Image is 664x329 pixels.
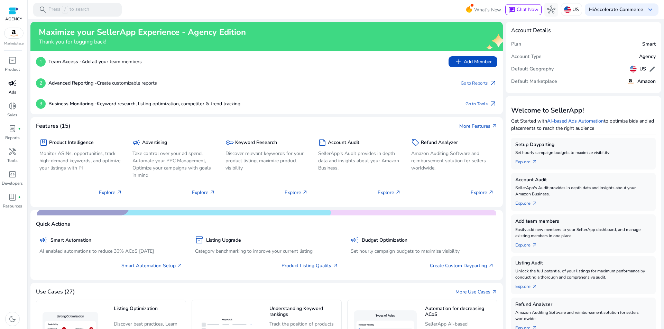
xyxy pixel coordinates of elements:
p: Developers [2,180,23,186]
p: Product [5,66,20,72]
p: 3 [36,99,46,109]
h5: Smart [642,41,656,47]
p: Press to search [48,6,89,13]
span: What's New [474,4,501,16]
h5: Account Type [511,54,542,60]
p: Hi [589,7,643,12]
h5: Listing Optimization [114,306,182,318]
span: arrow_outward [488,263,494,268]
h4: Thank you for logging back! [39,39,246,45]
h5: US [639,66,646,72]
p: Tools [7,157,18,164]
a: Go to Reportsarrow_outward [461,78,497,88]
h4: Account Details [511,27,551,34]
h5: Product Intelligence [49,140,94,146]
span: arrow_outward [489,100,497,108]
p: Marketplace [4,41,24,46]
p: Reports [5,135,20,141]
a: More Featuresarrow_outward [459,123,497,130]
a: Explorearrow_outward [515,280,543,290]
p: SellerApp's Audit provides in depth data and insights about your Amazon Business. [515,185,652,197]
span: chat [508,7,515,13]
p: Sales [7,112,17,118]
span: Chat Now [517,6,538,13]
p: Set hourly campaign budgets to maximize visibility [515,149,652,156]
h4: Features (15) [36,123,70,129]
p: Keyword research, listing optimization, competitor & trend tracking [48,100,240,107]
p: Take control over your ad spend, Automate your PPC Management, Optimize your campaigns with goals... [132,150,215,179]
p: Explore [99,189,122,196]
span: arrow_outward [532,201,537,206]
h5: Refund Analyzer [421,140,458,146]
p: Category benchmarking to improve your current listing [195,248,338,255]
a: AI-based Ads Automation [547,118,604,124]
span: / [62,6,68,13]
span: arrow_outward [117,190,122,195]
h5: Agency [639,54,656,60]
h5: Account Audit [515,177,652,183]
b: Advanced Reporting - [48,80,97,86]
p: Explore [471,189,494,196]
p: Unlock the full potential of your listings for maximum performance by conducting a thorough and c... [515,268,652,280]
a: Smart Automation Setup [121,262,183,269]
span: arrow_outward [395,190,401,195]
p: Discover relevant keywords for your product listing, maximize product visibility [225,150,308,172]
p: Explore [192,189,215,196]
span: sell [411,138,419,147]
span: inventory_2 [195,236,203,244]
h5: Listing Upgrade [206,238,241,243]
span: arrow_outward [488,190,494,195]
p: Add all your team members [48,58,142,65]
h4: Use Cases (27) [36,289,75,295]
span: fiber_manual_record [18,127,21,130]
h5: Amazon [637,79,656,85]
span: handyman [8,147,17,156]
span: arrow_outward [532,284,537,289]
h5: Advertising [142,140,167,146]
p: Easily add new members to your SellerApp dashboard, and manage existing members in one place [515,226,652,239]
h5: Budget Optimization [362,238,407,243]
img: amazon.svg [4,28,23,38]
a: Explorearrow_outward [515,239,543,249]
p: SellerApp's Audit provides in depth data and insights about your Amazon Business. [318,150,401,172]
p: Amazon Auditing Software and reimbursement solution for sellers worldwide. [515,309,652,322]
a: Explorearrow_outward [515,156,543,165]
h5: Automation for decreasing ACoS [425,306,494,318]
a: Create Custom Dayparting [430,262,494,269]
p: AGENCY [5,16,22,22]
span: arrow_outward [532,242,537,248]
h5: Setup Dayparting [515,142,652,148]
p: Explore [378,189,401,196]
h4: Quick Actions [36,221,70,228]
button: chatChat Now [505,4,542,15]
span: search [39,6,47,14]
span: hub [547,6,555,14]
p: Create customizable reports [48,79,157,87]
h5: Listing Audit [515,260,652,266]
span: arrow_outward [492,289,497,295]
h5: Smart Automation [50,238,91,243]
a: Go to Toolsarrow_outward [465,99,497,109]
span: summarize [318,138,326,147]
span: key [225,138,234,147]
span: inventory_2 [8,56,17,65]
h5: Refund Analyzer [515,302,652,308]
span: code_blocks [8,170,17,178]
span: add [454,58,462,66]
h5: Add team members [515,219,652,224]
h3: Welcome to SellerApp! [511,106,656,115]
p: AI enabled automations to reduce 30% ACoS [DATE] [39,248,183,255]
h5: Default Marketplace [511,79,557,85]
img: us.svg [564,6,571,13]
span: keyboard_arrow_down [646,6,654,14]
p: Set hourly campaign budgets to maximize visibility [351,248,494,255]
p: Amazon Auditing Software and reimbursement solution for sellers worldwide. [411,150,494,172]
h2: Maximize your SellerApp Experience - Agency Edition [39,27,246,37]
h5: Keyword Research [235,140,277,146]
a: More Use Casesarrow_outward [455,288,497,296]
span: arrow_outward [489,79,497,87]
span: arrow_outward [210,190,215,195]
span: campaign [132,138,141,147]
span: dark_mode [8,315,17,323]
span: campaign [8,79,17,87]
